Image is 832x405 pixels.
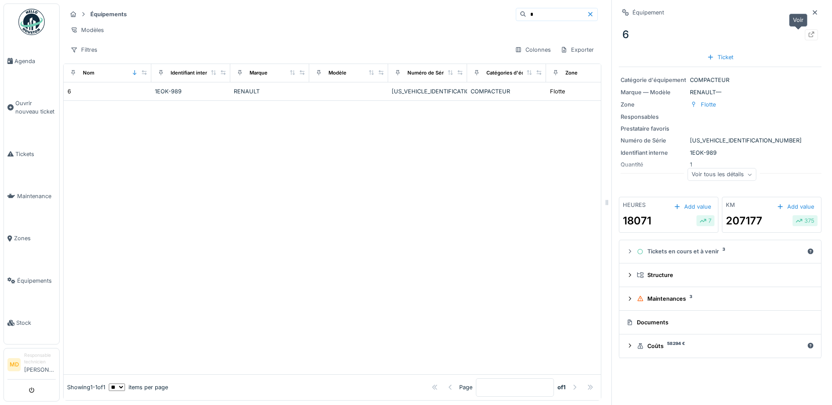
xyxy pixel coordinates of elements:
[14,234,56,242] span: Zones
[4,259,59,302] a: Équipements
[17,192,56,200] span: Maintenance
[621,149,820,157] div: 1EOK-989
[67,43,101,56] div: Filtres
[68,87,71,96] div: 6
[565,69,578,77] div: Zone
[621,149,686,157] div: Identifiant interne
[796,217,814,225] div: 375
[67,24,108,36] div: Modèles
[621,88,686,96] div: Marque — Modèle
[459,383,472,391] div: Page
[329,69,346,77] div: Modèle
[623,314,818,330] summary: Documents
[637,342,803,350] div: Coûts
[621,160,686,169] div: Quantité
[14,57,56,65] span: Agenda
[621,136,820,145] div: [US_VEHICLE_IDENTIFICATION_NUMBER]
[87,10,130,18] strong: Équipements
[700,217,711,225] div: 7
[392,87,464,96] div: [US_VEHICLE_IDENTIFICATION_NUMBER]
[621,136,686,145] div: Numéro de Série
[550,87,565,96] div: Flotte
[726,213,762,229] div: 207177
[4,40,59,82] a: Agenda
[688,168,757,181] div: Voir tous les détails
[4,217,59,259] a: Zones
[637,247,803,256] div: Tickets en cours et à venir
[623,201,646,209] div: HEURES
[486,69,547,77] div: Catégories d'équipement
[4,175,59,217] a: Maintenance
[623,267,818,283] summary: Structure
[623,244,818,260] summary: Tickets en cours et à venir3
[626,318,811,327] div: Documents
[701,100,716,109] div: Flotte
[7,352,56,380] a: MD Responsable technicien[PERSON_NAME]
[471,87,543,96] div: COMPACTEUR
[637,295,811,303] div: Maintenances
[621,113,686,121] div: Responsables
[623,338,818,354] summary: Coûts58294 €
[83,69,94,77] div: Nom
[4,133,59,175] a: Tickets
[632,8,664,17] div: Équipement
[773,201,818,213] div: Add value
[621,76,820,84] div: COMPACTEUR
[789,14,807,26] div: Voir
[621,100,686,109] div: Zone
[7,358,21,371] li: MD
[726,201,735,209] div: KM
[15,99,56,116] span: Ouvrir nouveau ticket
[703,51,737,63] div: Ticket
[109,383,168,391] div: items per page
[407,69,448,77] div: Numéro de Série
[670,201,714,213] div: Add value
[24,352,56,377] li: [PERSON_NAME]
[17,277,56,285] span: Équipements
[155,87,227,96] div: 1EOK-989
[171,69,213,77] div: Identifiant interne
[621,124,686,133] div: Prestataire favoris
[16,319,56,327] span: Stock
[637,271,811,279] div: Structure
[623,291,818,307] summary: Maintenances3
[621,88,820,96] div: RENAULT —
[511,43,555,56] div: Colonnes
[619,23,821,46] div: 6
[623,213,651,229] div: 18071
[24,352,56,366] div: Responsable technicien
[621,76,686,84] div: Catégorie d'équipement
[15,150,56,158] span: Tickets
[621,160,820,169] div: 1
[557,383,566,391] strong: of 1
[557,43,598,56] div: Exporter
[250,69,268,77] div: Marque
[67,383,105,391] div: Showing 1 - 1 of 1
[234,87,306,96] div: RENAULT
[4,82,59,133] a: Ouvrir nouveau ticket
[18,9,45,35] img: Badge_color-CXgf-gQk.svg
[4,302,59,344] a: Stock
